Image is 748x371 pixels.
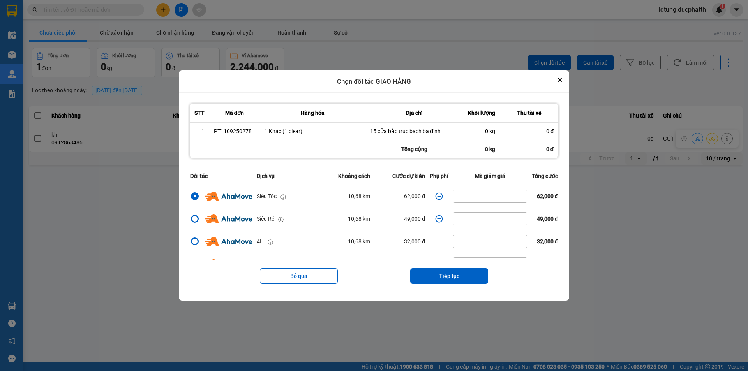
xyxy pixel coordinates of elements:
[372,253,427,275] td: 48,000 đ
[318,185,372,207] td: 10,68 km
[318,207,372,230] td: 10,68 km
[505,127,554,135] div: 0 đ
[205,192,252,201] img: Ahamove
[179,70,569,301] div: dialog
[365,140,463,158] div: Tổng cộng
[451,167,529,185] th: Mã giảm giá
[318,230,372,253] td: 10,68 km
[265,127,361,135] div: 1 Khác (1 clear)
[370,127,458,135] div: 15 cửa bắc trúc bạch ba đình
[537,216,558,222] span: 49,000 đ
[500,140,558,158] div: 0 đ
[537,193,558,199] span: 62,000 đ
[257,260,264,268] div: 2H
[257,192,277,200] div: Siêu Tốc
[188,167,254,185] th: Đối tác
[205,259,252,269] img: Ahamove
[257,215,274,223] div: Siêu Rẻ
[467,127,495,135] div: 0 kg
[214,127,255,135] div: PT1109250278
[463,140,500,158] div: 0 kg
[372,230,427,253] td: 32,000 đ
[265,108,361,118] div: Hàng hóa
[372,185,427,207] td: 62,000 đ
[254,167,318,185] th: Dịch vụ
[505,108,554,118] div: Thu tài xế
[194,108,205,118] div: STT
[370,108,458,118] div: Địa chỉ
[318,167,372,185] th: Khoảng cách
[260,268,338,284] button: Bỏ qua
[529,167,560,185] th: Tổng cước
[467,108,495,118] div: Khối lượng
[194,127,205,135] div: 1
[427,167,451,185] th: Phụ phí
[214,108,255,118] div: Mã đơn
[372,207,427,230] td: 49,000 đ
[257,237,264,246] div: 4H
[179,70,569,93] div: Chọn đối tác GIAO HÀNG
[318,253,372,275] td: 10,68 km
[555,75,565,84] button: Close
[372,167,427,185] th: Cước dự kiến
[205,214,252,223] img: Ahamove
[205,237,252,246] img: Ahamove
[410,268,488,284] button: Tiếp tục
[537,238,558,244] span: 32,000 đ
